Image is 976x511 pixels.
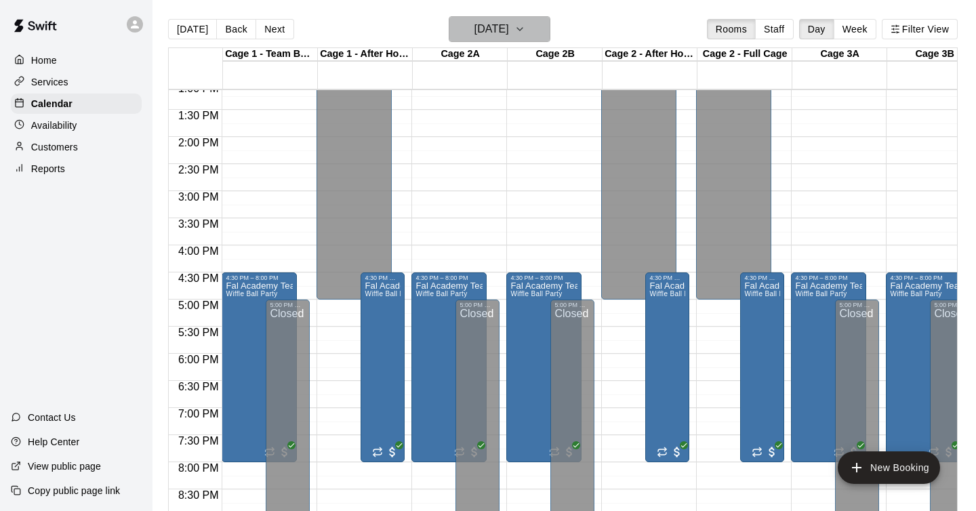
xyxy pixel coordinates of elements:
span: Wiffle Ball Party [795,290,847,298]
p: Reports [31,162,65,176]
span: Wiffle Ball Party [649,290,701,298]
div: 4:30 PM – 8:00 PM: Fal Academy Team Party [645,272,689,462]
span: 6:30 PM [175,381,222,392]
span: 2:00 PM [175,137,222,148]
span: All customers have paid [765,445,779,459]
button: Back [216,19,256,39]
div: 4:30 PM – 8:00 PM: Fal Academy Team Party [791,272,866,462]
span: All customers have paid [942,445,956,459]
div: 4:30 PM – 8:00 PM: Fal Academy Team Party [886,272,961,462]
span: 1:30 PM [175,110,222,121]
span: Recurring event [752,447,762,457]
button: Day [799,19,834,39]
span: 3:30 PM [175,218,222,230]
a: Reports [11,159,142,179]
span: 7:00 PM [175,408,222,420]
span: 4:30 PM [175,272,222,284]
span: All customers have paid [386,445,399,459]
div: Cage 1 - Team Booking [223,48,318,61]
span: 8:00 PM [175,462,222,474]
span: 5:00 PM [175,300,222,311]
button: Next [256,19,293,39]
p: View public page [28,459,101,473]
span: 6:00 PM [175,354,222,365]
span: All customers have paid [468,445,481,459]
p: Home [31,54,57,67]
div: 5:00 PM – 11:59 PM [839,302,875,308]
div: 4:30 PM – 8:00 PM [649,274,685,281]
button: [DATE] [449,16,550,42]
div: 4:30 PM – 8:00 PM [226,274,293,281]
div: Cage 2B [508,48,603,61]
p: Calendar [31,97,73,110]
span: Wiffle Ball Party [510,290,562,298]
div: 4:30 PM – 8:00 PM: Fal Academy Team Party [506,272,582,462]
div: 4:30 PM – 8:00 PM: Fal Academy Team Party [222,272,297,462]
p: Customers [31,140,78,154]
div: 5:00 PM – 11:59 PM [934,302,970,308]
button: add [838,451,940,484]
span: All customers have paid [563,445,576,459]
div: 5:00 PM – 11:59 PM [554,302,590,308]
button: [DATE] [168,19,217,39]
div: 4:30 PM – 8:00 PM [510,274,577,281]
span: 8:30 PM [175,489,222,501]
p: Services [31,75,68,89]
a: Services [11,72,142,92]
div: 4:30 PM – 8:00 PM [890,274,957,281]
div: Cage 2A [413,48,508,61]
div: 4:30 PM – 8:00 PM: Fal Academy Team Party [361,272,405,462]
span: Wiffle Ball Party [890,290,941,298]
a: Home [11,50,142,70]
button: Staff [755,19,794,39]
p: Contact Us [28,411,76,424]
span: Wiffle Ball Party [365,290,416,298]
div: 5:00 PM – 11:59 PM [460,302,495,308]
button: Rooms [707,19,756,39]
span: All customers have paid [847,445,861,459]
div: 4:30 PM – 8:00 PM: Fal Academy Team Party [411,272,487,462]
div: Cage 2 - After Hours - Lessons Only [603,48,697,61]
div: 4:30 PM – 8:00 PM [795,274,862,281]
button: Filter View [882,19,958,39]
span: All customers have paid [670,445,684,459]
span: Recurring event [929,447,939,457]
button: Week [834,19,876,39]
div: Cage 1 - After Hours - Lessons Only [318,48,413,61]
a: Customers [11,137,142,157]
span: All customers have paid [278,445,291,459]
span: Recurring event [454,447,465,457]
div: 4:30 PM – 8:00 PM [744,274,780,281]
span: 4:00 PM [175,245,222,257]
div: Cage 3A [792,48,887,61]
div: 4:30 PM – 8:00 PM [365,274,401,281]
span: 5:30 PM [175,327,222,338]
span: Recurring event [264,447,275,457]
span: Wiffle Ball Party [744,290,796,298]
span: Wiffle Ball Party [415,290,467,298]
h6: [DATE] [474,20,509,39]
p: Availability [31,119,77,132]
p: Help Center [28,435,79,449]
div: Cage 2 - Full Cage [697,48,792,61]
div: 5:00 PM – 11:59 PM [270,302,306,308]
p: Copy public page link [28,484,120,497]
a: Calendar [11,94,142,114]
span: Recurring event [372,447,383,457]
span: Recurring event [834,447,845,457]
span: 7:30 PM [175,435,222,447]
div: 4:30 PM – 8:00 PM: Fal Academy Team Party [740,272,784,462]
span: Recurring event [549,447,560,457]
span: 2:30 PM [175,164,222,176]
a: Availability [11,115,142,136]
span: Recurring event [657,447,668,457]
span: Wiffle Ball Party [226,290,277,298]
span: 3:00 PM [175,191,222,203]
div: 4:30 PM – 8:00 PM [415,274,483,281]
